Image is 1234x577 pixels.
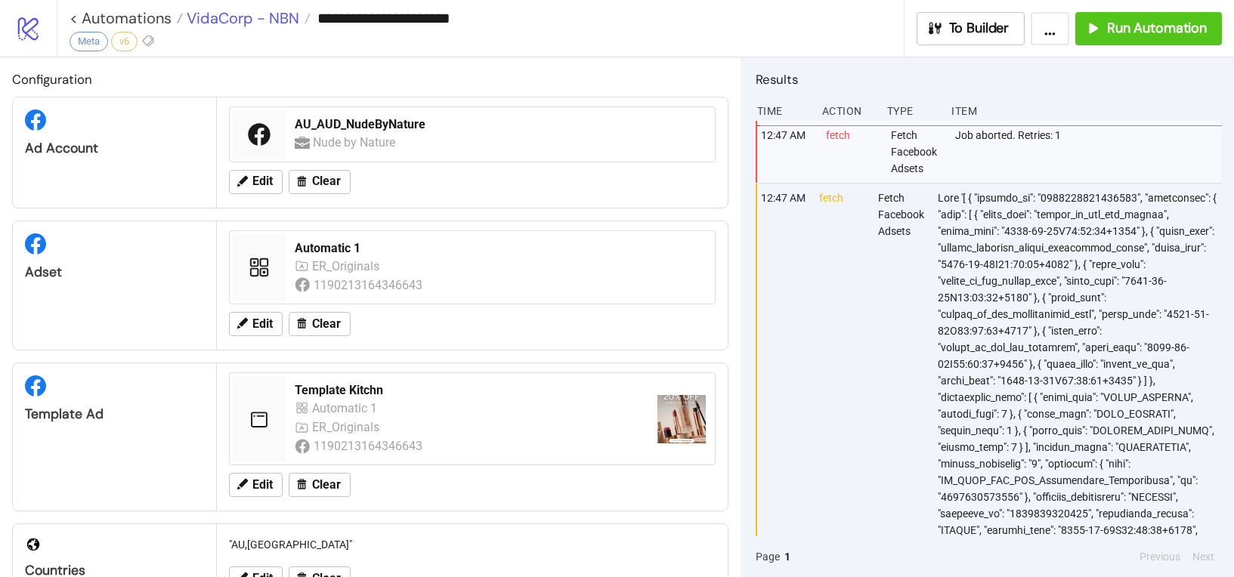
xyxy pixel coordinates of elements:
div: Ad Account [25,140,204,157]
span: Edit [252,317,273,331]
div: Action [821,97,875,125]
h2: Configuration [12,69,728,89]
div: fetch [824,121,879,183]
button: Previous [1135,548,1185,565]
div: Adset [25,264,204,281]
button: Next [1188,548,1219,565]
img: https://scontent-fra3-2.xx.fbcdn.net/v/t45.1600-4/506590489_1344208586641231_4090099465363649785_... [657,395,706,443]
div: AU_AUD_NudeByNature [295,116,706,133]
div: 12:47 AM [759,121,814,183]
div: v6 [111,32,138,51]
div: Job aborted. Retries: 1 [954,121,1226,183]
button: Clear [289,170,351,194]
div: Template Kitchn [295,382,645,399]
div: Item [950,97,1222,125]
span: Clear [312,174,341,188]
h2: Results [756,69,1222,89]
div: ER_Originals [312,257,383,276]
span: Clear [312,478,341,492]
a: VidaCorp - NBN [183,11,311,26]
div: Template Ad [25,406,204,423]
div: Nude by Nature [313,133,398,152]
button: To Builder [917,12,1025,45]
span: Run Automation [1107,20,1207,37]
div: Meta [70,32,108,51]
div: 1190213164346643 [314,276,425,295]
div: Time [756,97,810,125]
button: Clear [289,473,351,497]
div: Automatic 1 [312,399,381,418]
div: Automatic 1 [295,240,706,257]
button: Edit [229,312,283,336]
div: Type [886,97,940,125]
button: 1 [780,548,795,565]
div: 1190213164346643 [314,437,425,455]
button: Edit [229,473,283,497]
span: VidaCorp - NBN [183,8,299,28]
button: ... [1031,12,1069,45]
button: Clear [289,312,351,336]
span: Edit [252,174,273,188]
span: Page [756,548,780,565]
div: "AU,[GEOGRAPHIC_DATA]" [223,530,722,559]
div: Fetch Facebook Adsets [889,121,944,183]
span: To Builder [949,20,1010,37]
button: Run Automation [1075,12,1222,45]
a: < Automations [70,11,183,26]
span: Edit [252,478,273,492]
span: Clear [312,317,341,331]
div: ER_Originals [312,418,383,437]
button: Edit [229,170,283,194]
